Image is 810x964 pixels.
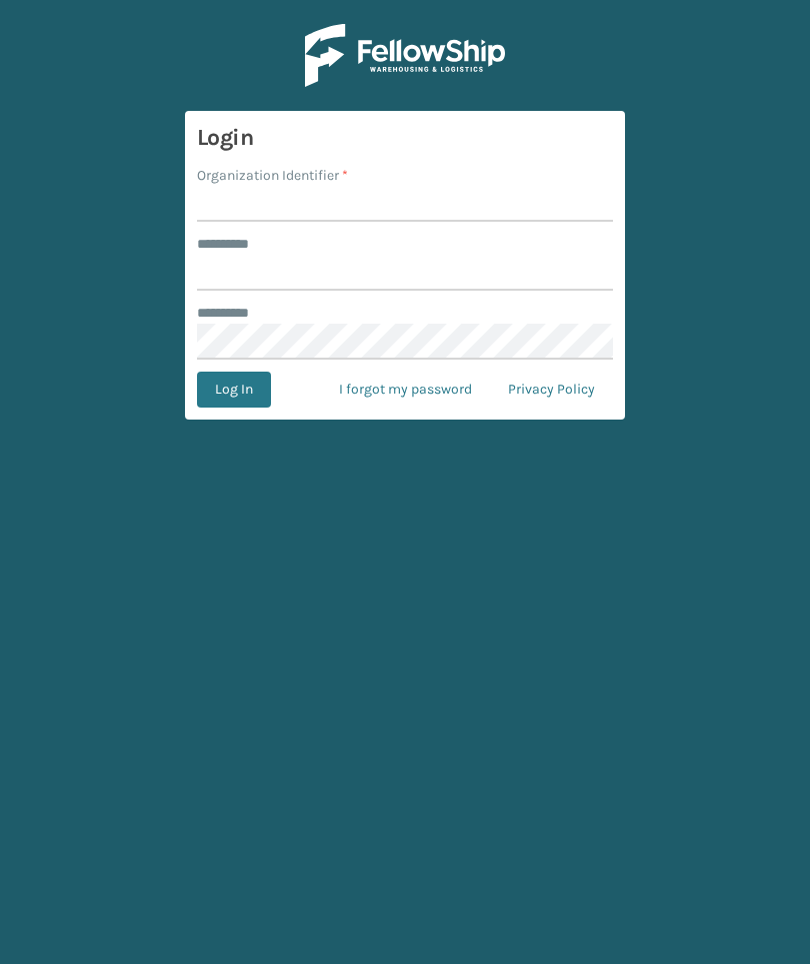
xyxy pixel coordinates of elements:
[197,165,348,186] label: Organization Identifier
[197,123,613,153] h3: Login
[305,24,505,87] img: Logo
[321,372,490,408] a: I forgot my password
[490,372,613,408] a: Privacy Policy
[197,372,271,408] button: Log In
